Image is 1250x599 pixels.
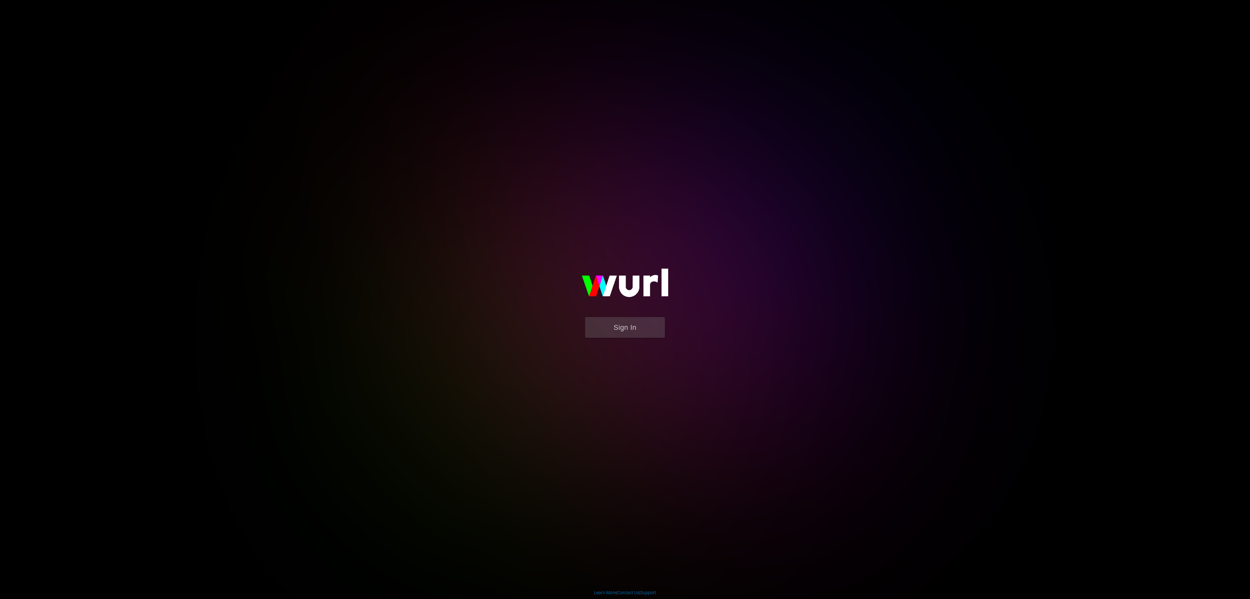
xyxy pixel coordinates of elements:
a: Learn More [594,590,616,595]
img: wurl-logo-on-black-223613ac3d8ba8fe6dc639794a292ebdb59501304c7dfd60c99c58986ef67473.svg [561,255,689,317]
a: Contact Us [617,590,639,595]
div: | | [594,589,656,596]
button: Sign In [585,317,665,338]
a: Support [640,590,656,595]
